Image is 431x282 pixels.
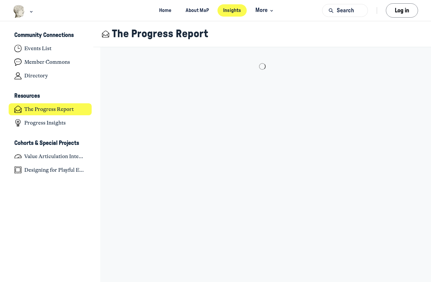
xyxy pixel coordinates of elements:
a: Directory [9,70,92,82]
h4: Member Commons [24,59,70,65]
h3: Community Connections [14,32,74,39]
h4: Value Articulation Intensive (Cultural Leadership Lab) [24,153,86,160]
a: Member Commons [9,56,92,68]
button: Search [322,4,368,17]
a: Designing for Playful Engagement [9,164,92,176]
h3: Cohorts & Special Projects [14,140,79,147]
a: The Progress Report [9,103,92,116]
h1: The Progress Report [112,28,208,41]
header: Page Header [93,21,431,47]
h3: Resources [14,93,40,100]
button: Community ConnectionsCollapse space [9,30,92,41]
h4: Directory [24,72,48,79]
button: Cohorts & Special ProjectsCollapse space [9,138,92,149]
button: Log in [386,3,418,18]
a: Home [153,4,177,17]
button: Museums as Progress logo [13,4,35,19]
button: More [250,4,278,17]
img: Museums as Progress logo [13,5,25,18]
h4: Designing for Playful Engagement [24,167,86,173]
h4: Events List [24,45,51,52]
a: About MaP [180,4,215,17]
h4: Progress Insights [24,120,66,126]
h4: The Progress Report [24,106,74,113]
a: Progress Insights [9,117,92,129]
a: Insights [217,4,247,17]
span: More [255,6,275,15]
a: Value Articulation Intensive (Cultural Leadership Lab) [9,150,92,162]
main: Main Content [93,47,431,76]
a: Events List [9,43,92,55]
button: ResourcesCollapse space [9,91,92,102]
